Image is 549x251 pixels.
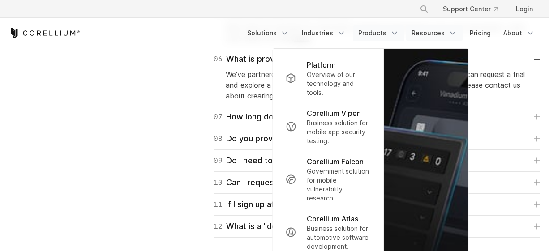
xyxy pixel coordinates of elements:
[214,132,223,145] span: 08
[278,102,378,151] a: Corellium Viper Business solution for mobile app security testing.
[214,220,390,233] div: What is a "device-hour" and a "core-hour?"
[214,220,540,233] a: 12What is a "device-hour" and a "core-hour?"
[214,176,540,189] a: 10Can I request multiple trials?
[214,111,223,123] span: 07
[214,154,223,167] span: 09
[214,53,540,65] a: 06What is provided in an AVH trial?
[214,132,540,145] a: 08Do you provide sample mobile apps to use during my trial?
[353,25,404,41] a: Products
[307,119,371,145] p: Business solution for mobile app security testing.
[307,108,360,119] p: Corellium Viper
[307,213,358,224] p: Corellium Atlas
[9,28,80,38] a: Corellium Home
[278,151,378,208] a: Corellium Falcon Government solution for mobile vulnerability research.
[509,1,540,17] a: Login
[436,1,505,17] a: Support Center
[214,198,223,211] span: 11
[214,198,540,211] a: 11If I sign up after a trial, what payment methods do you accept?
[242,25,540,41] div: Navigation Menu
[278,54,378,102] a: Platform Overview of our technology and tools.
[214,176,223,189] span: 10
[214,53,351,65] div: What is provided in an AVH trial?
[416,1,432,17] button: Search
[226,69,528,101] p: We've partnered with Arm in creating " (AVH)". You can request a trial and explore a library of a...
[214,176,335,189] div: Can I request multiple trials?
[214,111,315,123] div: How long do trials last?
[464,25,496,41] a: Pricing
[307,167,371,203] p: Government solution for mobile vulnerability research.
[296,25,351,41] a: Industries
[214,198,466,211] div: If I sign up after a trial, what payment methods do you accept?
[307,70,371,97] p: Overview of our technology and tools.
[214,154,359,167] div: Do I need to provide a credit card?
[307,156,364,167] p: Corellium Falcon
[242,25,295,41] a: Solutions
[214,53,223,65] span: 06
[406,25,463,41] a: Resources
[409,1,540,17] div: Navigation Menu
[307,60,336,70] p: Platform
[214,220,223,233] span: 12
[214,111,540,123] a: 07How long do trials last?
[307,224,371,251] p: Business solution for automotive software development.
[214,154,540,167] a: 09Do I need to provide a credit card?
[214,132,450,145] div: Do you provide sample mobile apps to use during my trial?
[498,25,540,41] a: About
